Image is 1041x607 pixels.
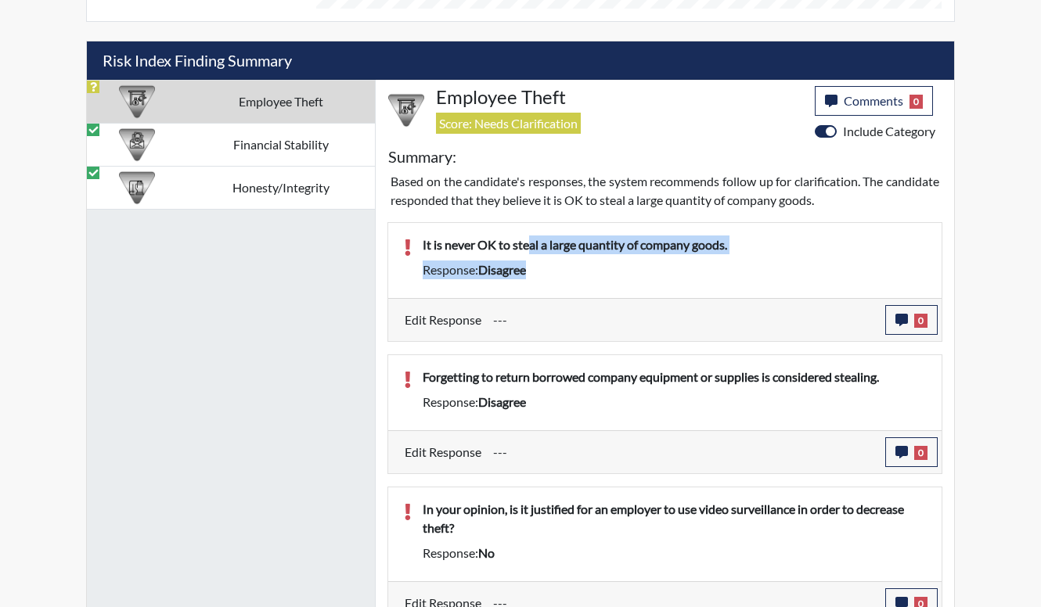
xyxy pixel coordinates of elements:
[478,394,526,409] span: disagree
[423,368,926,386] p: Forgetting to return borrowed company equipment or supplies is considered stealing.
[411,544,938,562] div: Response:
[885,305,938,335] button: 0
[436,86,803,109] h4: Employee Theft
[405,305,481,335] label: Edit Response
[186,166,375,209] td: Honesty/Integrity
[119,127,155,163] img: CATEGORY%20ICON-08.97d95025.png
[815,86,933,116] button: Comments0
[914,446,928,460] span: 0
[436,113,581,134] span: Score: Needs Clarification
[119,84,155,120] img: CATEGORY%20ICON-07.58b65e52.png
[914,314,928,328] span: 0
[481,437,885,467] div: Update the test taker's response, the change might impact the score
[391,172,939,210] p: Based on the candidate's responses, the system recommends follow up for clarification. The candid...
[885,437,938,467] button: 0
[186,123,375,166] td: Financial Stability
[478,262,526,277] span: disagree
[119,170,155,206] img: CATEGORY%20ICON-11.a5f294f4.png
[388,147,456,166] h5: Summary:
[411,393,938,411] div: Response:
[405,437,481,467] label: Edit Response
[844,93,903,108] span: Comments
[910,95,923,109] span: 0
[186,80,375,123] td: Employee Theft
[843,122,935,141] label: Include Category
[87,41,954,80] h5: Risk Index Finding Summary
[481,305,885,335] div: Update the test taker's response, the change might impact the score
[423,235,926,254] p: It is never OK to steal a large quantity of company goods.
[411,260,938,279] div: Response:
[478,545,495,560] span: no
[423,500,926,537] p: In your opinion, is it justified for an employer to use video surveillance in order to decrease t...
[388,92,424,128] img: CATEGORY%20ICON-07.58b65e52.png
